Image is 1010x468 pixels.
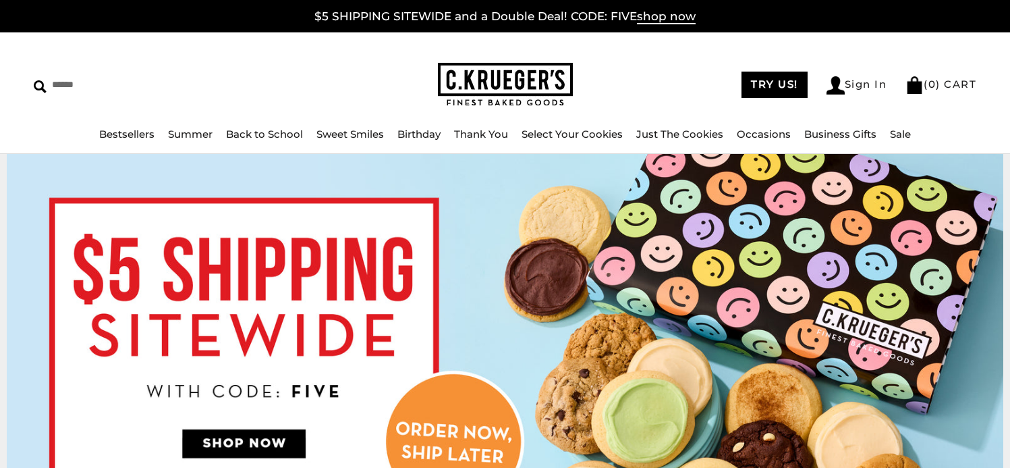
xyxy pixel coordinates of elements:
[34,74,257,95] input: Search
[741,72,808,98] a: TRY US!
[34,80,47,93] img: Search
[928,78,936,90] span: 0
[804,128,876,140] a: Business Gifts
[905,76,924,94] img: Bag
[168,128,213,140] a: Summer
[636,128,723,140] a: Just The Cookies
[637,9,696,24] span: shop now
[826,76,845,95] img: Account
[905,78,976,90] a: (0) CART
[454,128,508,140] a: Thank You
[226,128,303,140] a: Back to School
[737,128,791,140] a: Occasions
[99,128,155,140] a: Bestsellers
[316,128,384,140] a: Sweet Smiles
[826,76,887,95] a: Sign In
[890,128,911,140] a: Sale
[522,128,623,140] a: Select Your Cookies
[314,9,696,24] a: $5 SHIPPING SITEWIDE and a Double Deal! CODE: FIVEshop now
[438,63,573,107] img: C.KRUEGER'S
[397,128,441,140] a: Birthday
